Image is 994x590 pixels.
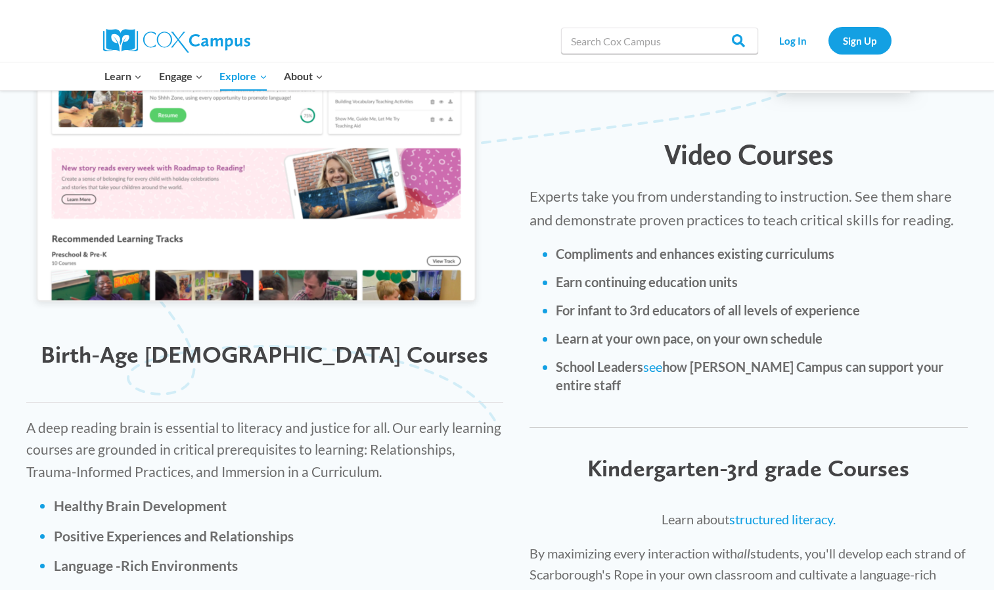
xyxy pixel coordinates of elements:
span: Birth-Age [DEMOGRAPHIC_DATA] Courses [41,340,488,369]
p: Learn about [530,509,968,530]
button: Child menu of Learn [97,62,151,90]
img: Cox Campus [103,29,250,53]
p: A deep reading brain is essential to literacy and justice for all. Our early learning courses are... [26,417,503,483]
nav: Secondary Navigation [765,27,892,54]
button: Child menu of About [275,62,332,90]
strong: Earn continuing education units [556,274,738,290]
strong: Learn at your own pace, on your own schedule [556,330,823,346]
button: Child menu of Engage [150,62,212,90]
strong: For infant to 3rd educators of all levels of experience [556,302,860,318]
a: structured literacy. [729,511,836,527]
strong: Compliments and enhances existing curriculums [556,246,834,261]
span: Kindergarten-3rd grade Courses [587,454,909,482]
b: Language -Rich Environments [54,557,238,574]
input: Search Cox Campus [561,28,758,54]
nav: Primary Navigation [97,62,332,90]
span: Experts take you from understanding to instruction. See them share and demonstrate proven practic... [530,187,954,228]
a: Sign Up [828,27,892,54]
strong: Healthy Brain Development [54,497,227,514]
a: Log In [765,27,822,54]
button: Child menu of Explore [212,62,276,90]
b: Positive Experiences and Relationships [54,528,294,544]
a: see [643,359,662,374]
span: Video Courses [664,137,834,171]
strong: School Leaders how [PERSON_NAME] Campus can support your entire staff [556,359,943,393]
i: all [737,545,750,561]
